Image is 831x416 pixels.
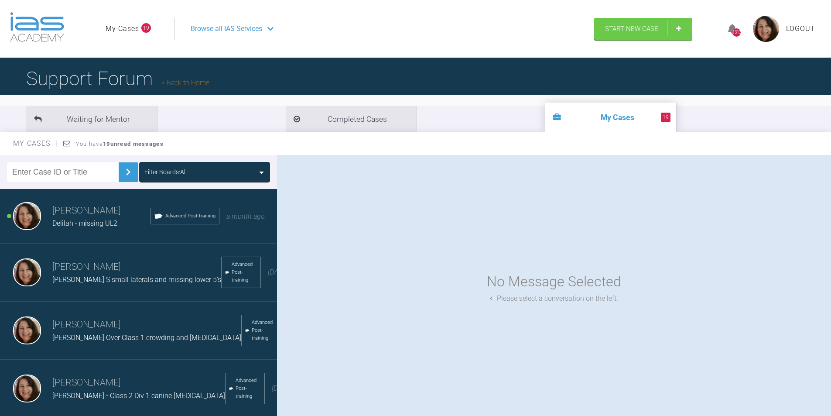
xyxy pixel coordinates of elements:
a: My Cases [106,23,139,34]
span: [PERSON_NAME] - Class 2 Div 1 canine [MEDICAL_DATA] [52,392,225,400]
span: [PERSON_NAME] S small laterals and missing lower 5's [52,275,221,284]
li: Waiting for Mentor [26,106,157,132]
span: Advanced Post-training [236,377,261,400]
div: 1313 [732,28,741,37]
div: No Message Selected [487,271,621,293]
img: logo-light.3e3ef733.png [10,12,64,42]
h3: [PERSON_NAME] [52,317,241,332]
h3: [PERSON_NAME] [52,203,150,218]
h1: Support Forum [26,63,209,94]
span: Start New Case [605,25,658,33]
span: Browse all IAS Services [191,23,262,34]
a: Back to Home [161,79,209,87]
div: Please select a conversation on the left. [490,293,618,304]
span: Advanced Post-training [232,261,257,284]
span: 19 [661,113,670,122]
h3: [PERSON_NAME] [52,375,225,390]
img: Lana Gilchrist [13,316,41,344]
span: 19 [141,23,151,33]
li: My Cases [545,103,676,132]
a: Logout [786,23,815,34]
span: Advanced Post-training [165,212,215,220]
h3: [PERSON_NAME] [52,260,221,275]
a: Start New Case [594,18,692,40]
img: chevronRight.28bd32b0.svg [121,165,135,179]
span: a month ago [226,212,265,220]
strong: 19 unread messages [103,141,164,147]
input: Enter Case ID or Title [7,162,119,182]
li: Completed Cases [286,106,417,132]
span: [PERSON_NAME] Over Class 1 crowding and [MEDICAL_DATA] [52,333,241,342]
img: profile.png [753,16,779,42]
div: Filter Boards: All [144,167,187,177]
span: Advanced Post-training [252,319,277,342]
span: Delilah - missing UL2 [52,219,117,227]
span: You have [76,141,164,147]
img: Lana Gilchrist [13,202,41,230]
img: Lana Gilchrist [13,258,41,286]
span: [DATE] [268,268,287,276]
img: Lana Gilchrist [13,375,41,402]
span: My Cases [13,139,58,148]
